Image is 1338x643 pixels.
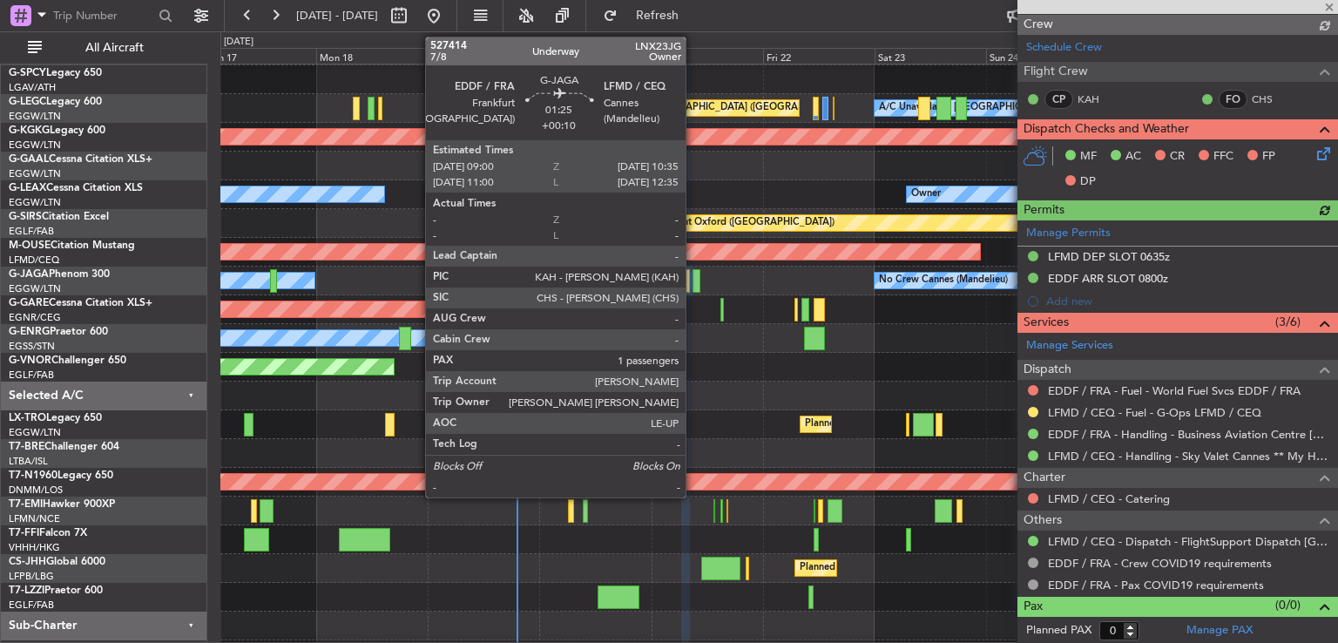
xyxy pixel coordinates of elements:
[9,470,57,481] span: T7-N1960
[1026,622,1091,640] label: Planned PAX
[9,541,60,554] a: VHHH/HKG
[9,183,46,193] span: G-LEAX
[19,34,189,62] button: All Aircraft
[805,411,1079,437] div: Planned Maint [GEOGRAPHIC_DATA] ([GEOGRAPHIC_DATA])
[9,327,108,337] a: G-ENRGPraetor 600
[9,167,61,180] a: EGGW/LTN
[9,154,49,165] span: G-GAAL
[9,413,46,423] span: LX-TRO
[1080,148,1097,166] span: MF
[9,81,56,94] a: LGAV/ATH
[763,48,875,64] div: Fri 22
[9,470,113,481] a: T7-N1960Legacy 650
[9,240,135,251] a: M-OUSECitation Mustang
[9,196,61,209] a: EGGW/LTN
[1048,383,1301,398] a: EDDF / FRA - Fuel - World Fuel Svcs EDDF / FRA
[1026,337,1113,355] a: Manage Services
[800,555,1074,581] div: Planned Maint [GEOGRAPHIC_DATA] ([GEOGRAPHIC_DATA])
[9,68,102,78] a: G-SPCYLegacy 650
[9,484,63,497] a: DNMM/LOS
[9,269,49,280] span: G-JAGA
[9,327,50,337] span: G-ENRG
[9,570,54,583] a: LFPB/LBG
[9,557,105,567] a: CS-JHHGlobal 6000
[879,95,1162,121] div: A/C Unavailable [GEOGRAPHIC_DATA] ([GEOGRAPHIC_DATA])
[1024,468,1065,488] span: Charter
[911,181,941,207] div: Owner
[581,95,855,121] div: Planned Maint [GEOGRAPHIC_DATA] ([GEOGRAPHIC_DATA])
[1048,556,1272,571] a: EDDF / FRA - Crew COVID19 requirements
[9,442,44,452] span: T7-BRE
[1048,534,1329,549] a: LFMD / CEQ - Dispatch - FlightSupport Dispatch [GEOGRAPHIC_DATA]
[9,298,49,308] span: G-GARE
[9,254,59,267] a: LFMD/CEQ
[9,369,54,382] a: EGLF/FAB
[1024,313,1069,333] span: Services
[53,3,153,29] input: Trip Number
[9,240,51,251] span: M-OUSE
[595,2,699,30] button: Refresh
[9,528,39,538] span: T7-FFI
[9,557,46,567] span: CS-JHH
[9,298,152,308] a: G-GARECessna Citation XLS+
[9,585,44,596] span: T7-LZZI
[9,499,43,510] span: T7-EMI
[9,311,61,324] a: EGNR/CEG
[1024,597,1043,617] span: Pax
[9,413,102,423] a: LX-TROLegacy 650
[1125,148,1141,166] span: AC
[539,48,651,64] div: Wed 20
[986,48,1098,64] div: Sun 24
[9,125,105,136] a: G-KGKGLegacy 600
[1213,148,1233,166] span: FFC
[9,183,143,193] a: G-LEAXCessna Citation XLS
[9,68,46,78] span: G-SPCY
[1024,119,1189,139] span: Dispatch Checks and Weather
[9,355,126,366] a: G-VNORChallenger 650
[224,35,253,50] div: [DATE]
[621,10,694,22] span: Refresh
[1048,427,1329,442] a: EDDF / FRA - Handling - Business Aviation Centre [GEOGRAPHIC_DATA] ([PERSON_NAME] Avn) EDDF / FRA
[9,599,54,612] a: EGLF/FAB
[296,8,378,24] span: [DATE] - [DATE]
[9,139,61,152] a: EGGW/LTN
[1024,511,1062,531] span: Others
[9,528,87,538] a: T7-FFIFalcon 7X
[1048,491,1170,506] a: LFMD / CEQ - Catering
[428,48,539,64] div: Tue 19
[9,512,60,525] a: LFMN/NCE
[316,48,428,64] div: Mon 18
[1048,578,1264,592] a: EDDF / FRA - Pax COVID19 requirements
[1170,148,1185,166] span: CR
[1186,622,1253,640] a: Manage PAX
[1048,405,1261,420] a: LFMD / CEQ - Fuel - G-Ops LFMD / CEQ
[9,340,55,353] a: EGSS/STN
[1275,596,1301,614] span: (0/0)
[9,212,42,222] span: G-SIRS
[9,154,152,165] a: G-GAALCessna Citation XLS+
[9,282,61,295] a: EGGW/LTN
[9,585,103,596] a: T7-LZZIPraetor 600
[1262,148,1275,166] span: FP
[1024,360,1071,380] span: Dispatch
[9,125,50,136] span: G-KGKG
[9,97,46,107] span: G-LEGC
[9,442,119,452] a: T7-BREChallenger 604
[45,42,184,54] span: All Aircraft
[879,267,1008,294] div: No Crew Cannes (Mandelieu)
[1048,449,1329,464] a: LFMD / CEQ - Handling - Sky Valet Cannes ** My Handling**LFMD / CEQ
[9,455,48,468] a: LTBA/ISL
[9,97,102,107] a: G-LEGCLegacy 600
[616,210,835,236] div: Unplanned Maint Oxford ([GEOGRAPHIC_DATA])
[1275,313,1301,331] span: (3/6)
[9,225,54,238] a: EGLF/FAB
[875,48,986,64] div: Sat 23
[9,426,61,439] a: EGGW/LTN
[205,48,316,64] div: Sun 17
[9,212,109,222] a: G-SIRSCitation Excel
[9,499,115,510] a: T7-EMIHawker 900XP
[9,110,61,123] a: EGGW/LTN
[1080,173,1096,191] span: DP
[652,48,763,64] div: Thu 21
[9,355,51,366] span: G-VNOR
